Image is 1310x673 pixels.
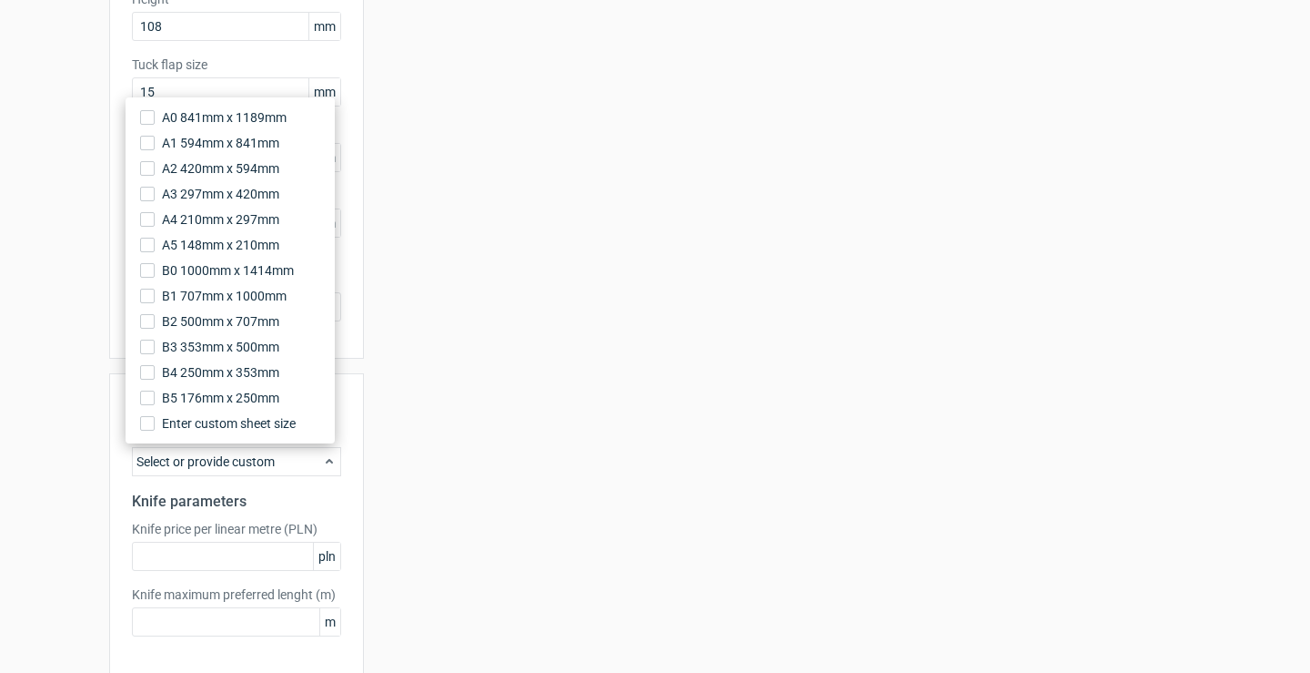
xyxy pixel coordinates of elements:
[162,338,279,356] span: B3 353mm x 500mm
[132,520,341,538] label: Knife price per linear metre (PLN)
[308,78,340,106] span: mm
[162,261,294,280] span: B0 1000mm x 1414mm
[132,586,341,604] label: Knife maximum preferred lenght (m)
[162,159,279,178] span: A2 420mm x 594mm
[319,608,340,636] span: m
[162,363,279,382] span: B4 250mm x 353mm
[162,108,287,127] span: A0 841mm x 1189mm
[162,134,279,152] span: A1 594mm x 841mm
[313,543,340,570] span: pln
[132,447,341,476] div: Select or provide custom
[132,56,341,74] label: Tuck flap size
[162,185,279,203] span: A3 297mm x 420mm
[132,491,341,513] h2: Knife parameters
[162,312,279,331] span: B2 500mm x 707mm
[162,236,279,254] span: A5 148mm x 210mm
[162,287,287,305] span: B1 707mm x 1000mm
[162,210,279,229] span: A4 210mm x 297mm
[162,414,296,433] span: Enter custom sheet size
[162,389,279,407] span: B5 176mm x 250mm
[308,13,340,40] span: mm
